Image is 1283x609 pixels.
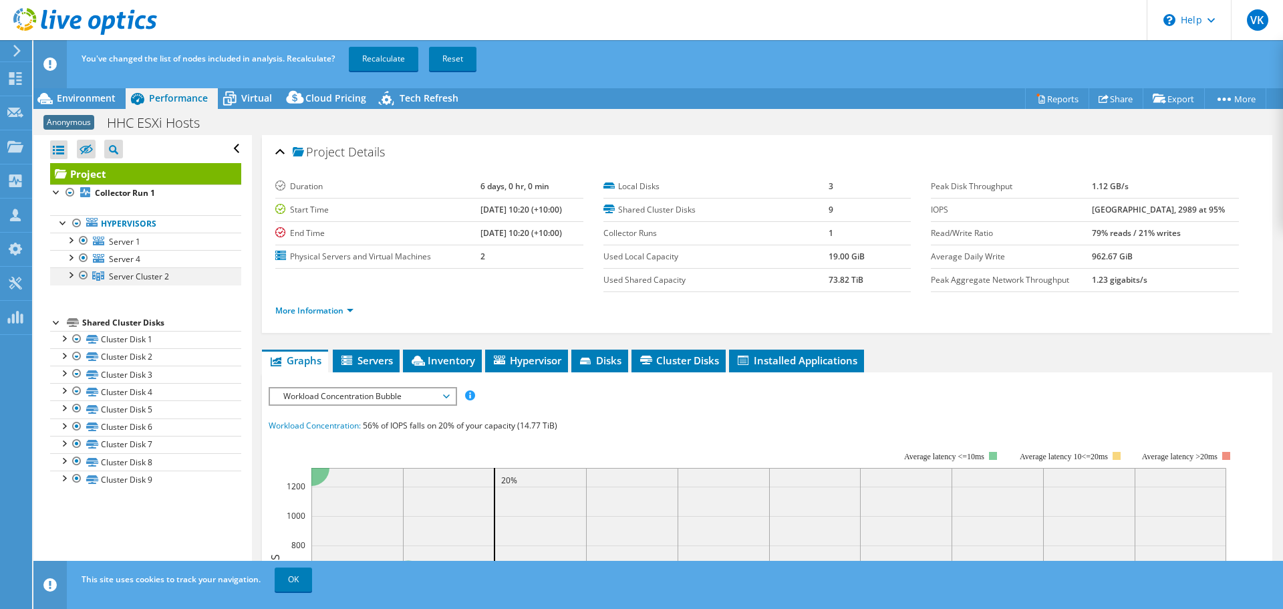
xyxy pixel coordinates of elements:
[638,354,719,367] span: Cluster Disks
[109,253,140,265] span: Server 4
[82,315,241,331] div: Shared Cluster Disks
[429,47,476,71] a: Reset
[275,180,480,193] label: Duration
[1143,88,1205,109] a: Export
[931,250,1091,263] label: Average Daily Write
[50,163,241,185] a: Project
[50,418,241,436] a: Cluster Disk 6
[603,250,829,263] label: Used Local Capacity
[1092,227,1181,239] b: 79% reads / 21% writes
[1092,180,1129,192] b: 1.12 GB/s
[50,215,241,233] a: Hypervisors
[269,354,321,367] span: Graphs
[931,203,1091,217] label: IOPS
[480,180,549,192] b: 6 days, 0 hr, 0 min
[43,115,94,130] span: Anonymous
[1204,88,1266,109] a: More
[277,388,448,404] span: Workload Concentration Bubble
[829,227,833,239] b: 1
[275,568,312,592] a: OK
[348,144,385,160] span: Details
[50,366,241,383] a: Cluster Disk 3
[1092,274,1147,285] b: 1.23 gigabits/s
[339,354,393,367] span: Servers
[603,273,829,287] label: Used Shared Capacity
[57,92,116,104] span: Environment
[603,203,829,217] label: Shared Cluster Disks
[480,251,485,262] b: 2
[50,267,241,285] a: Server Cluster 2
[1142,452,1218,461] text: Average latency >20ms
[287,510,305,521] text: 1000
[50,383,241,400] a: Cluster Disk 4
[149,92,208,104] span: Performance
[492,354,561,367] span: Hypervisor
[275,305,353,316] a: More Information
[275,227,480,240] label: End Time
[50,400,241,418] a: Cluster Disk 5
[363,420,557,431] span: 56% of IOPS falls on 20% of your capacity (14.77 TiB)
[293,146,345,159] span: Project
[1092,204,1225,215] b: [GEOGRAPHIC_DATA], 2989 at 95%
[1247,9,1268,31] span: VK
[109,271,169,282] span: Server Cluster 2
[501,475,517,486] text: 20%
[1163,14,1175,26] svg: \n
[109,236,140,247] span: Server 1
[95,187,155,199] b: Collector Run 1
[241,92,272,104] span: Virtual
[50,436,241,453] a: Cluster Disk 7
[1020,452,1108,461] tspan: Average latency 10<=20ms
[50,348,241,366] a: Cluster Disk 2
[400,92,458,104] span: Tech Refresh
[931,180,1091,193] label: Peak Disk Throughput
[603,227,829,240] label: Collector Runs
[480,204,562,215] b: [DATE] 10:20 (+10:00)
[275,250,480,263] label: Physical Servers and Virtual Machines
[82,53,335,64] span: You've changed the list of nodes included in analysis. Recalculate?
[829,274,863,285] b: 73.82 TiB
[82,574,261,585] span: This site uses cookies to track your navigation.
[269,420,361,431] span: Workload Concentration:
[50,453,241,471] a: Cluster Disk 8
[287,481,305,492] text: 1200
[50,250,241,267] a: Server 4
[50,331,241,348] a: Cluster Disk 1
[50,185,241,202] a: Collector Run 1
[829,180,833,192] b: 3
[736,354,857,367] span: Installed Applications
[349,47,418,71] a: Recalculate
[101,116,221,130] h1: HHC ESXi Hosts
[931,227,1091,240] label: Read/Write Ratio
[829,204,833,215] b: 9
[1025,88,1089,109] a: Reports
[904,452,984,461] tspan: Average latency <=10ms
[931,273,1091,287] label: Peak Aggregate Network Throughput
[603,180,829,193] label: Local Disks
[50,471,241,488] a: Cluster Disk 9
[480,227,562,239] b: [DATE] 10:20 (+10:00)
[305,92,366,104] span: Cloud Pricing
[410,354,475,367] span: Inventory
[829,251,865,262] b: 19.00 GiB
[291,539,305,551] text: 800
[578,354,621,367] span: Disks
[50,233,241,250] a: Server 1
[1092,251,1133,262] b: 962.67 GiB
[1089,88,1143,109] a: Share
[275,203,480,217] label: Start Time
